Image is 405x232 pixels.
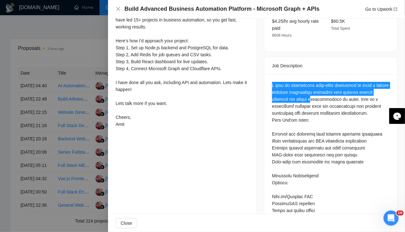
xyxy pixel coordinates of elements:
[272,19,319,31] span: $4.25/hr avg hourly rate paid
[394,7,397,11] span: export
[116,6,121,12] button: Close
[124,5,320,13] h4: Build Advanced Business Automation Platform - Microsoft Graph + APIs
[384,211,399,226] iframe: Intercom live chat
[116,218,137,228] button: Close
[396,211,404,216] span: 10
[272,33,292,38] span: 9608 Hours
[121,220,132,227] span: Close
[331,26,350,31] span: Total Spent
[116,6,121,11] span: close
[331,19,345,24] span: $60.5K
[272,57,390,74] div: Job Description
[365,7,397,12] a: Go to Upworkexport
